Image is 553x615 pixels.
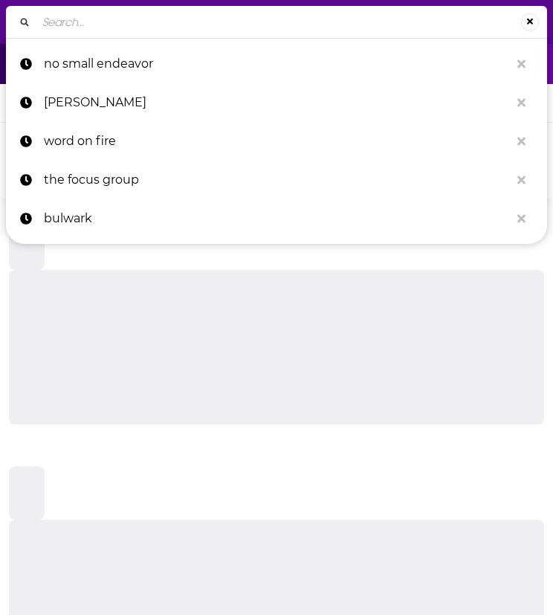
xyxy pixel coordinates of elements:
[6,83,547,122] a: [PERSON_NAME]
[6,199,547,238] a: bulwark
[6,6,547,38] div: Search...
[44,83,510,122] p: lex fridman
[44,199,510,238] p: bulwark
[44,161,510,199] p: the focus group
[6,122,547,161] a: word on fire
[44,122,510,161] p: word on fire
[6,161,547,199] a: the focus group
[44,45,510,83] p: no small endeavor
[36,10,521,34] input: Search...
[6,45,547,83] a: no small endeavor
